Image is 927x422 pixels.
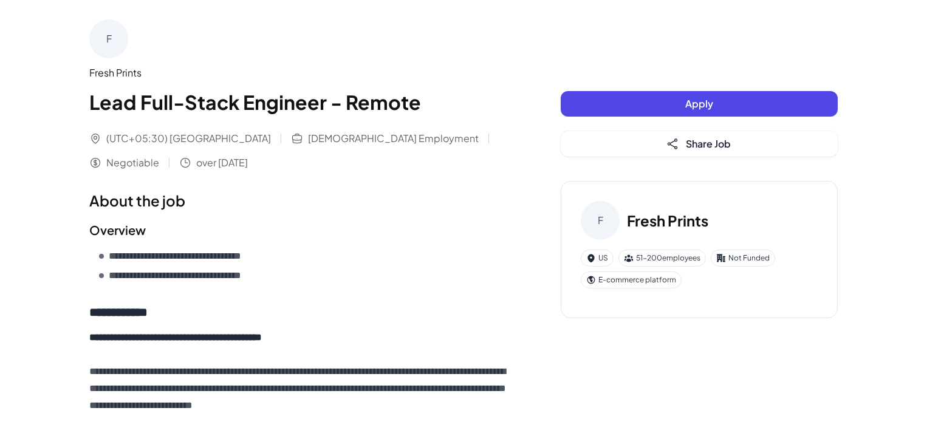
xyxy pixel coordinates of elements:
[685,97,713,110] span: Apply
[89,66,512,80] div: Fresh Prints
[89,87,512,117] h1: Lead Full-Stack Engineer - Remote
[89,189,512,211] h1: About the job
[618,250,706,267] div: 51-200 employees
[711,250,775,267] div: Not Funded
[581,250,614,267] div: US
[561,131,838,157] button: Share Job
[106,155,159,170] span: Negotiable
[581,271,682,288] div: E-commerce platform
[89,221,512,239] h2: Overview
[106,131,271,146] span: (UTC+05:30) [GEOGRAPHIC_DATA]
[627,209,708,231] h3: Fresh Prints
[89,19,128,58] div: F
[581,201,620,240] div: F
[196,155,248,170] span: over [DATE]
[686,137,731,150] span: Share Job
[308,131,479,146] span: [DEMOGRAPHIC_DATA] Employment
[561,91,838,117] button: Apply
